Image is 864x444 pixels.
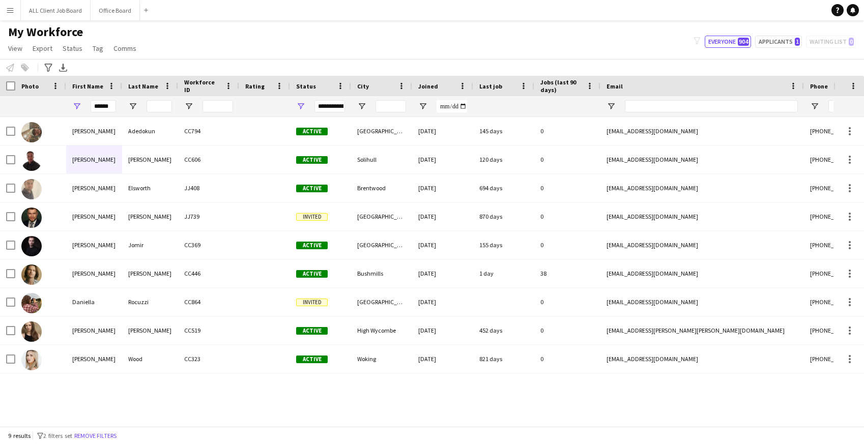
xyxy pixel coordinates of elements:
[113,44,136,53] span: Comms
[296,102,305,111] button: Open Filter Menu
[437,100,467,112] input: Joined Filter Input
[600,202,804,230] div: [EMAIL_ADDRESS][DOMAIN_NAME]
[296,128,328,135] span: Active
[600,174,804,202] div: [EMAIL_ADDRESS][DOMAIN_NAME]
[72,102,81,111] button: Open Filter Menu
[473,202,534,230] div: 870 days
[810,82,828,90] span: Phone
[245,82,265,90] span: Rating
[412,316,473,344] div: [DATE]
[412,259,473,287] div: [DATE]
[178,145,239,173] div: CC606
[178,345,239,373] div: CC323
[351,345,412,373] div: Woking
[473,145,534,173] div: 120 days
[21,236,42,256] img: Daniel Jomir
[72,82,103,90] span: First Name
[296,185,328,192] span: Active
[122,288,178,316] div: Rocuzzi
[534,202,600,230] div: 0
[540,78,582,94] span: Jobs (last 90 days)
[351,174,412,202] div: Brentwood
[412,202,473,230] div: [DATE]
[600,231,804,259] div: [EMAIL_ADDRESS][DOMAIN_NAME]
[178,202,239,230] div: JJ739
[21,179,42,199] img: Daniel Elsworth
[178,259,239,287] div: CC446
[600,288,804,316] div: [EMAIL_ADDRESS][DOMAIN_NAME]
[418,102,427,111] button: Open Filter Menu
[296,327,328,335] span: Active
[473,345,534,373] div: 821 days
[93,44,103,53] span: Tag
[178,288,239,316] div: CC864
[178,316,239,344] div: CC519
[351,117,412,145] div: [GEOGRAPHIC_DATA]
[738,38,749,46] span: 904
[21,321,42,342] img: Danielle Harrison
[21,1,91,20] button: ALL Client Job Board
[296,156,328,164] span: Active
[89,42,107,55] a: Tag
[296,356,328,363] span: Active
[147,100,172,112] input: Last Name Filter Input
[412,288,473,316] div: [DATE]
[810,102,819,111] button: Open Filter Menu
[66,259,122,287] div: [PERSON_NAME]
[534,231,600,259] div: 0
[63,44,82,53] span: Status
[28,42,56,55] a: Export
[72,430,119,441] button: Remove filters
[534,345,600,373] div: 0
[473,117,534,145] div: 145 days
[351,316,412,344] div: High Wycombe
[91,100,116,112] input: First Name Filter Input
[351,202,412,230] div: [GEOGRAPHIC_DATA]
[4,42,26,55] a: View
[534,174,600,202] div: 0
[625,100,798,112] input: Email Filter Input
[184,78,221,94] span: Workforce ID
[109,42,140,55] a: Comms
[66,117,122,145] div: [PERSON_NAME]
[351,288,412,316] div: [GEOGRAPHIC_DATA]
[43,432,72,439] span: 2 filters set
[534,259,600,287] div: 38
[600,145,804,173] div: [EMAIL_ADDRESS][DOMAIN_NAME]
[418,82,438,90] span: Joined
[66,202,122,230] div: [PERSON_NAME]
[376,100,406,112] input: City Filter Input
[178,117,239,145] div: CC794
[59,42,87,55] a: Status
[122,145,178,173] div: [PERSON_NAME]
[8,24,83,40] span: My Workforce
[296,82,316,90] span: Status
[534,117,600,145] div: 0
[122,202,178,230] div: [PERSON_NAME]
[357,102,366,111] button: Open Filter Menu
[607,102,616,111] button: Open Filter Menu
[296,299,328,306] span: Invited
[473,316,534,344] div: 452 days
[57,62,69,74] app-action-btn: Export XLSX
[122,345,178,373] div: Wood
[66,345,122,373] div: [PERSON_NAME]
[351,145,412,173] div: Solihull
[473,174,534,202] div: 694 days
[122,259,178,287] div: [PERSON_NAME]
[42,62,54,74] app-action-btn: Advanced filters
[178,174,239,202] div: JJ408
[21,264,42,285] img: Daniel Mckee
[795,38,800,46] span: 1
[296,270,328,278] span: Active
[600,345,804,373] div: [EMAIL_ADDRESS][DOMAIN_NAME]
[607,82,623,90] span: Email
[351,231,412,259] div: [GEOGRAPHIC_DATA]
[91,1,140,20] button: Office Board
[21,82,39,90] span: Photo
[8,44,22,53] span: View
[412,145,473,173] div: [DATE]
[21,122,42,142] img: Daniel Adedokun
[412,174,473,202] div: [DATE]
[705,36,751,48] button: Everyone904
